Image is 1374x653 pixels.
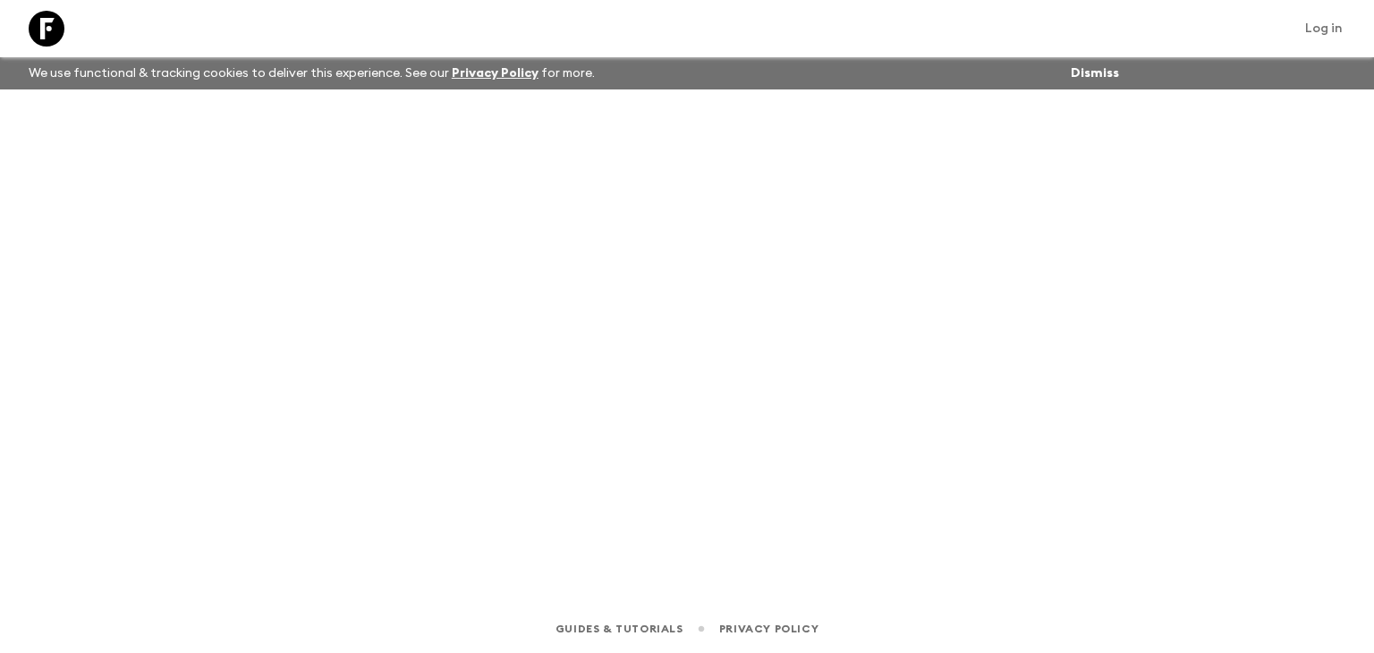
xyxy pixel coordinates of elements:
a: Log in [1295,16,1353,41]
a: Privacy Policy [452,67,539,80]
a: Privacy Policy [719,619,818,639]
button: Dismiss [1066,61,1124,86]
a: Guides & Tutorials [556,619,683,639]
p: We use functional & tracking cookies to deliver this experience. See our for more. [21,57,602,89]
